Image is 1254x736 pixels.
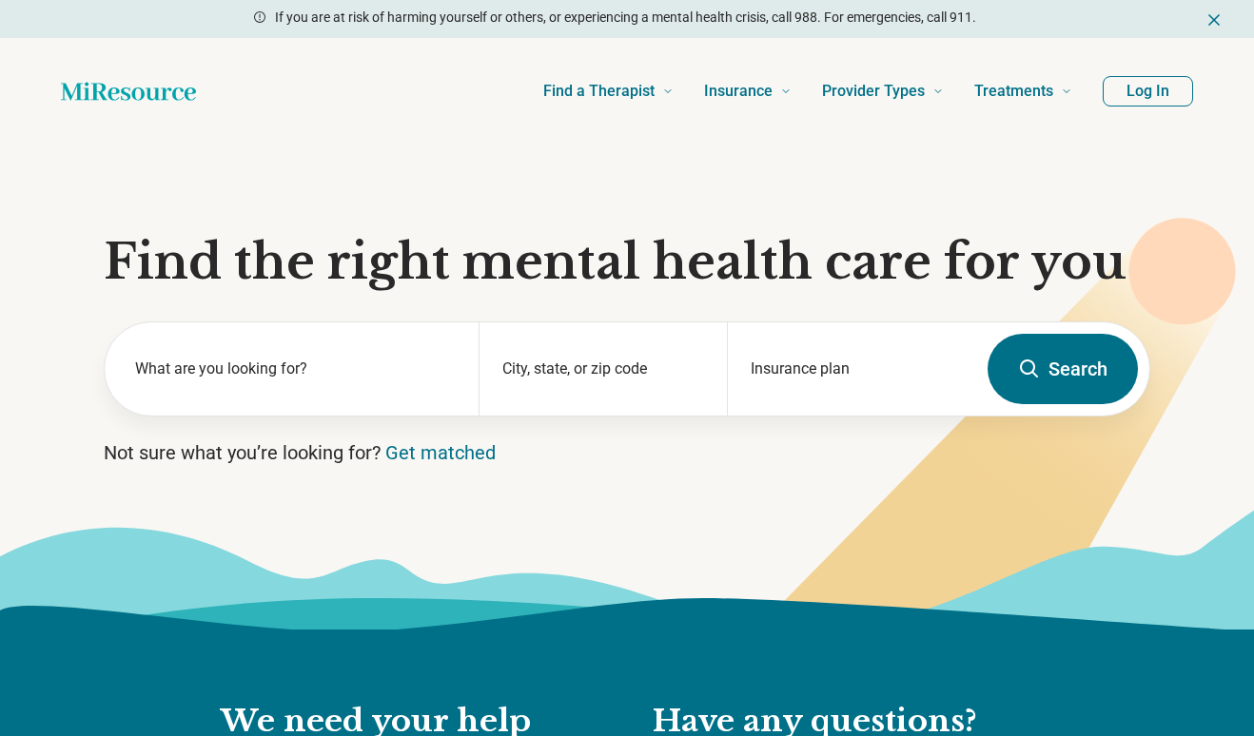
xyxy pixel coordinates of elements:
label: What are you looking for? [135,358,456,380]
span: Provider Types [822,78,925,105]
span: Treatments [974,78,1053,105]
a: Home page [61,72,196,110]
p: Not sure what you’re looking for? [104,439,1150,466]
button: Search [988,334,1138,404]
a: Provider Types [822,53,944,129]
a: Treatments [974,53,1072,129]
button: Log In [1103,76,1193,107]
span: Find a Therapist [543,78,655,105]
a: Find a Therapist [543,53,674,129]
h1: Find the right mental health care for you [104,234,1150,291]
a: Insurance [704,53,792,129]
button: Dismiss [1205,8,1224,30]
a: Get matched [385,441,496,464]
span: Insurance [704,78,773,105]
p: If you are at risk of harming yourself or others, or experiencing a mental health crisis, call 98... [275,8,976,28]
